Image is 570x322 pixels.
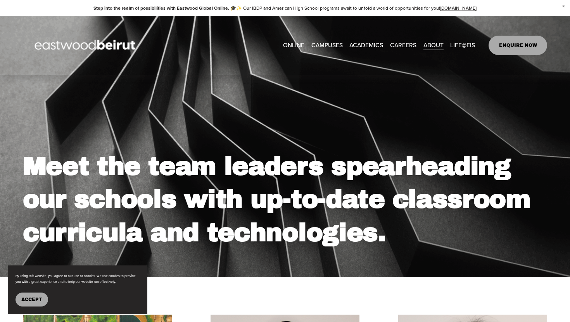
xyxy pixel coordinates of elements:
[489,36,547,55] a: ENQUIRE NOW
[423,39,444,51] a: folder dropdown
[21,297,42,302] span: Accept
[440,5,477,11] a: [DOMAIN_NAME]
[23,153,539,246] strong: Meet the team leaders spearheading our schools with up-to-date classroom curricula and technologies.
[450,40,475,51] span: LIFE@EIS
[23,26,149,65] img: EastwoodIS Global Site
[349,39,383,51] a: folder dropdown
[8,265,147,315] section: Cookie banner
[349,40,383,51] span: ACADEMICS
[283,39,304,51] a: ONLINE
[16,273,140,285] p: By using this website, you agree to our use of cookies. We use cookies to provide you with a grea...
[16,293,48,307] button: Accept
[311,39,343,51] a: folder dropdown
[423,40,444,51] span: ABOUT
[311,40,343,51] span: CAMPUSES
[450,39,475,51] a: folder dropdown
[390,39,416,51] a: CAREERS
